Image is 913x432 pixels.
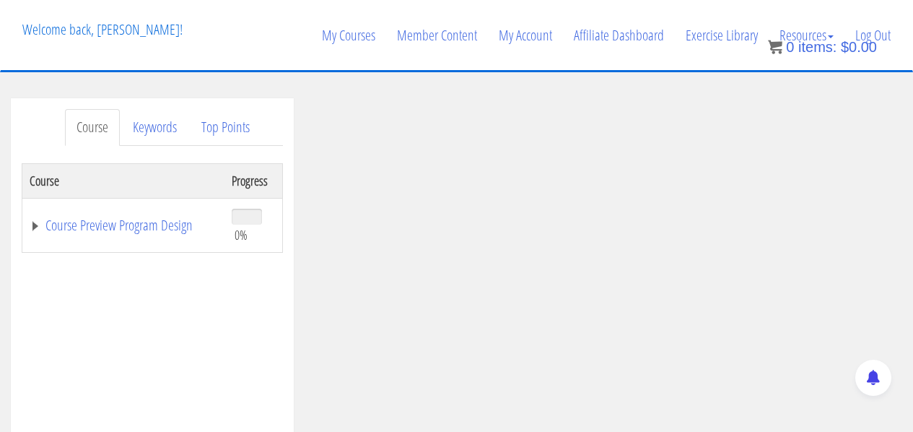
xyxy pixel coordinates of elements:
p: Welcome back, [PERSON_NAME]! [12,1,193,59]
a: My Account [488,1,563,70]
th: Course [22,163,224,198]
a: Affiliate Dashboard [563,1,675,70]
span: $ [841,39,849,55]
a: Top Points [190,109,261,146]
a: My Courses [311,1,386,70]
span: 0% [235,227,248,243]
img: icon11.png [768,40,782,54]
a: Log Out [844,1,901,70]
a: Exercise Library [675,1,769,70]
a: Course [65,109,120,146]
a: 0 items: $0.00 [768,39,877,55]
a: Resources [769,1,844,70]
a: Member Content [386,1,488,70]
span: 0 [786,39,794,55]
span: items: [798,39,836,55]
a: Course Preview Program Design [30,218,217,233]
th: Progress [224,163,282,198]
a: Keywords [121,109,188,146]
bdi: 0.00 [841,39,877,55]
